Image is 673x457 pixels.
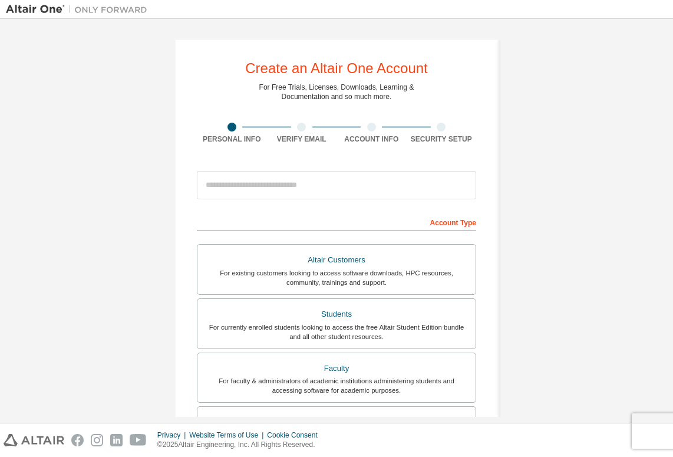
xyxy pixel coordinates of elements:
img: youtube.svg [130,434,147,446]
img: instagram.svg [91,434,103,446]
div: Faculty [204,360,469,377]
div: For Free Trials, Licenses, Downloads, Learning & Documentation and so much more. [259,83,414,101]
img: linkedin.svg [110,434,123,446]
div: Personal Info [197,134,267,144]
div: Website Terms of Use [189,430,267,440]
img: altair_logo.svg [4,434,64,446]
div: Security Setup [407,134,477,144]
div: Students [204,306,469,323]
div: Account Info [336,134,407,144]
div: Everyone else [204,414,469,430]
div: Cookie Consent [267,430,324,440]
div: Altair Customers [204,252,469,268]
p: © 2025 Altair Engineering, Inc. All Rights Reserved. [157,440,325,450]
img: Altair One [6,4,153,15]
div: For faculty & administrators of academic institutions administering students and accessing softwa... [204,376,469,395]
div: Create an Altair One Account [245,61,428,75]
div: For currently enrolled students looking to access the free Altair Student Edition bundle and all ... [204,323,469,341]
div: For existing customers looking to access software downloads, HPC resources, community, trainings ... [204,268,469,287]
div: Privacy [157,430,189,440]
div: Account Type [197,212,476,231]
img: facebook.svg [71,434,84,446]
div: Verify Email [267,134,337,144]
